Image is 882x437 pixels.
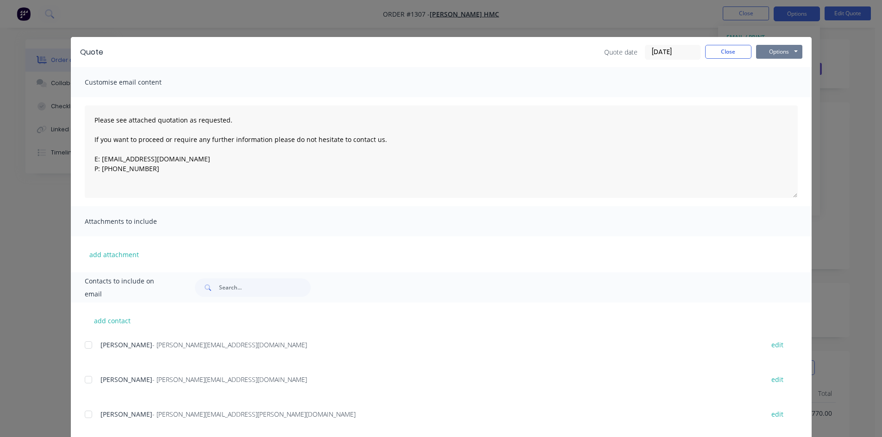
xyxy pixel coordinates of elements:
button: Options [756,45,802,59]
button: add attachment [85,247,144,261]
button: add contact [85,314,140,327]
span: - [PERSON_NAME][EMAIL_ADDRESS][DOMAIN_NAME] [152,375,307,384]
span: - [PERSON_NAME][EMAIL_ADDRESS][PERSON_NAME][DOMAIN_NAME] [152,410,356,419]
span: [PERSON_NAME] [100,410,152,419]
button: edit [766,408,789,420]
span: Quote date [604,47,638,57]
span: Attachments to include [85,215,187,228]
span: [PERSON_NAME] [100,375,152,384]
textarea: Please see attached quotation as requested. If you want to proceed or require any further informa... [85,105,798,198]
button: Close [705,45,751,59]
input: Search... [219,278,311,297]
span: Contacts to include on email [85,275,172,301]
span: Customise email content [85,76,187,89]
button: edit [766,339,789,351]
button: edit [766,373,789,386]
span: [PERSON_NAME] [100,340,152,349]
div: Quote [80,47,103,58]
span: - [PERSON_NAME][EMAIL_ADDRESS][DOMAIN_NAME] [152,340,307,349]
